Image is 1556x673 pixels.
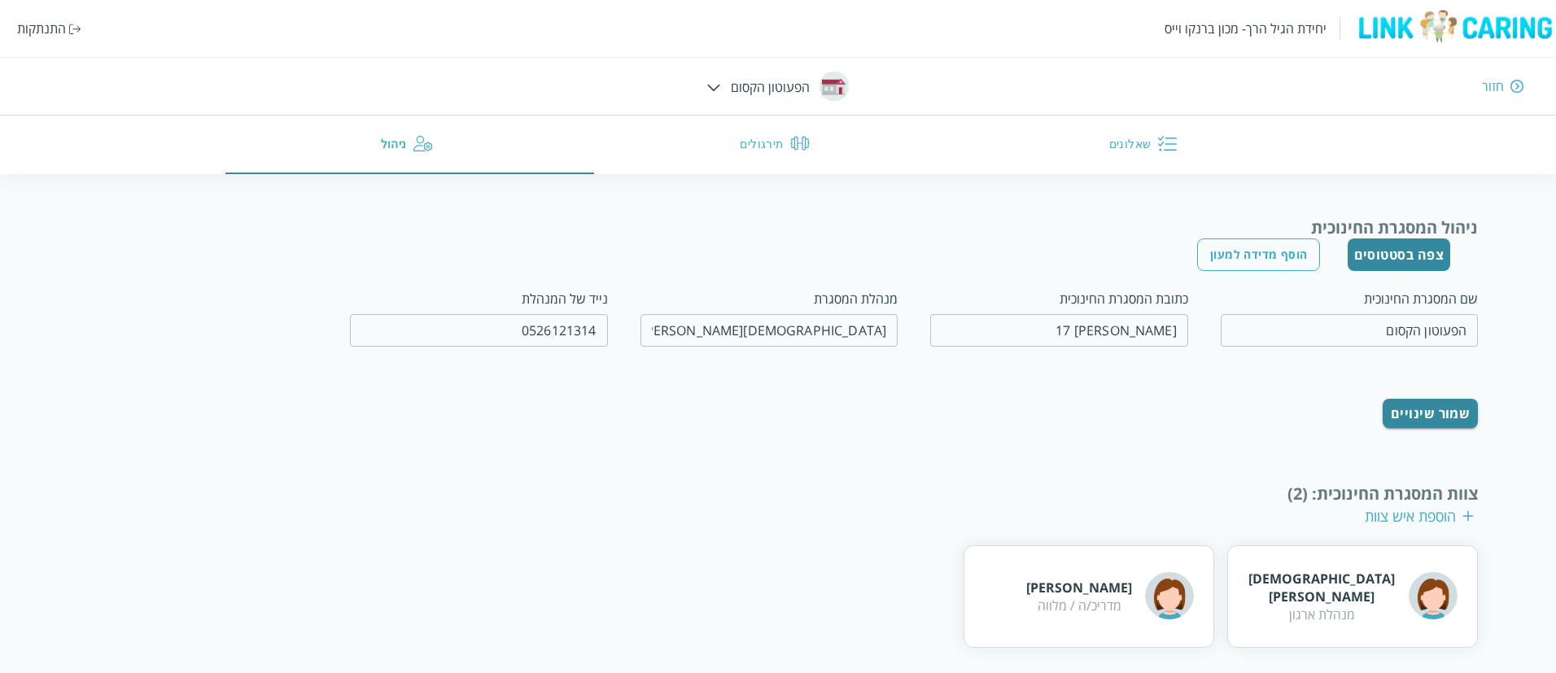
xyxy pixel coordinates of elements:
div: צוות המסגרת החינוכית : (2) [78,483,1479,505]
button: שמור שינויים [1383,399,1479,428]
img: plus [1462,510,1474,522]
div: כתובת המסגרת החינוכית [930,290,1188,308]
div: [DEMOGRAPHIC_DATA][PERSON_NAME] [1248,570,1396,605]
button: צפה בסטטוסים [1348,238,1451,271]
div: מדריכ/ה / מלווה [1026,597,1132,614]
div: ניהול המסגרת החינוכית [78,216,1479,238]
button: הוסף מדידה למעון [1197,238,1320,271]
img: ורד גולן [1145,570,1194,619]
div: הוספת איש צוות [1365,506,1474,526]
div: מנהלת ארגון [1248,605,1396,623]
div: מנהלת המסגרת [640,290,898,308]
img: logo [1353,9,1556,44]
div: יחידת הגיל הרך- מכון ברנקו וייס [1165,20,1327,37]
div: חזור [1482,77,1504,95]
button: תירגולים [594,116,963,174]
input: כתובת המסגרת החינוכית [930,314,1188,347]
div: [PERSON_NAME] [1026,579,1132,597]
button: שאלונים [962,116,1331,174]
img: תירגולים [790,133,810,153]
input: שם המסגרת החינוכית [1221,314,1479,347]
button: ניהול [225,116,594,174]
div: נייד של המנהלת [350,290,608,308]
div: שם המסגרת החינוכית [1221,290,1479,308]
img: שאלונים [1157,133,1177,153]
img: התנתקות [69,24,81,34]
input: נייד של המנהלת [350,314,608,347]
img: ניהול [413,133,433,153]
div: התנתקות [17,20,66,37]
img: יהלי בדיחי [1409,570,1458,619]
img: חזור [1510,79,1523,94]
input: מנהלת המסגרת [640,314,898,347]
